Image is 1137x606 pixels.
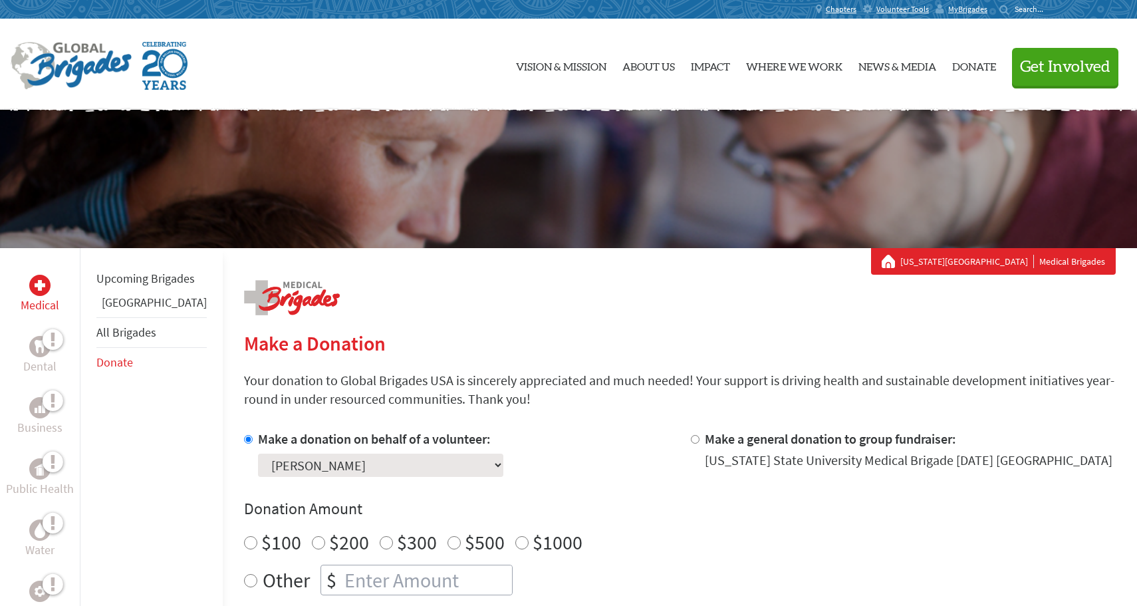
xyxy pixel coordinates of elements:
[29,336,51,357] div: Dental
[858,30,936,99] a: News & Media
[35,402,45,413] img: Business
[622,30,675,99] a: About Us
[952,30,996,99] a: Donate
[29,275,51,296] div: Medical
[25,520,55,559] a: WaterWater
[96,348,207,377] li: Donate
[96,271,195,286] a: Upcoming Brigades
[1015,4,1053,14] input: Search...
[6,480,74,498] p: Public Health
[96,355,133,370] a: Donate
[691,30,730,99] a: Impact
[705,430,956,447] label: Make a general donation to group fundraiser:
[465,530,505,555] label: $500
[705,451,1112,470] div: [US_STATE] State University Medical Brigade [DATE] [GEOGRAPHIC_DATA]
[96,293,207,317] li: Guatemala
[6,458,74,498] a: Public HealthPublic Health
[23,336,57,376] a: DentalDental
[17,418,63,437] p: Business
[516,30,606,99] a: Vision & Mission
[96,317,207,348] li: All Brigades
[142,42,188,90] img: Global Brigades Celebrating 20 Years
[29,458,51,480] div: Public Health
[533,530,582,555] label: $1000
[321,565,342,595] div: $
[35,280,45,291] img: Medical
[23,357,57,376] p: Dental
[96,264,207,293] li: Upcoming Brigades
[96,325,156,340] a: All Brigades
[35,522,45,537] img: Water
[342,565,512,595] input: Enter Amount
[826,4,856,15] span: Chapters
[261,530,301,555] label: $100
[244,498,1116,520] h4: Donation Amount
[29,581,51,602] div: Engineering
[29,397,51,418] div: Business
[948,4,987,15] span: MyBrigades
[11,42,132,90] img: Global Brigades Logo
[102,295,207,310] a: [GEOGRAPHIC_DATA]
[35,462,45,476] img: Public Health
[882,255,1105,268] div: Medical Brigades
[21,296,59,315] p: Medical
[244,371,1116,408] p: Your donation to Global Brigades USA is sincerely appreciated and much needed! Your support is dr...
[258,430,491,447] label: Make a donation on behalf of a volunteer:
[900,255,1034,268] a: [US_STATE][GEOGRAPHIC_DATA]
[876,4,929,15] span: Volunteer Tools
[244,331,1116,355] h2: Make a Donation
[25,541,55,559] p: Water
[1012,48,1118,86] button: Get Involved
[35,586,45,597] img: Engineering
[21,275,59,315] a: MedicalMedical
[29,520,51,541] div: Water
[244,280,340,315] img: logo-medical.png
[35,340,45,353] img: Dental
[17,397,63,437] a: BusinessBusiness
[263,565,310,595] label: Other
[397,530,437,555] label: $300
[329,530,369,555] label: $200
[1020,59,1110,75] span: Get Involved
[746,30,842,99] a: Where We Work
